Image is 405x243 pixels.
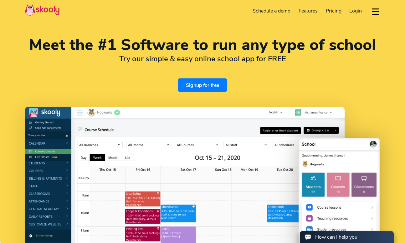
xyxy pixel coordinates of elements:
button: dropdown menu [371,4,380,19]
a: Pricing [322,6,346,16]
h2: Try our simple & easy online school app for FREE [25,54,380,63]
a: Schedule a demo [249,6,295,16]
a: Login [345,6,366,16]
a: Features [295,6,322,16]
span: Pricing [326,7,341,14]
a: Signup for free [178,78,227,92]
span: Login [349,7,362,14]
img: Skooly [25,4,59,16]
h1: Meet the #1 Software to run any type of school [25,37,380,52]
